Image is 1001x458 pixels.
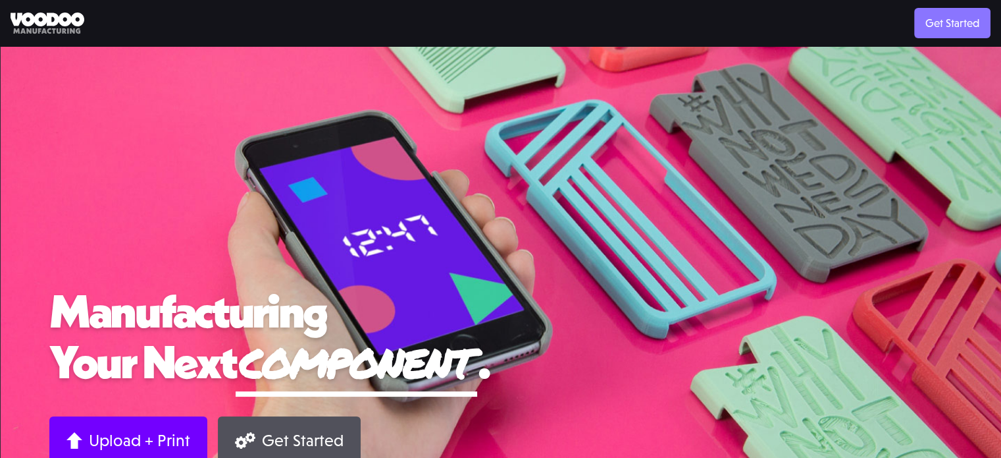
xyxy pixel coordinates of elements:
img: Voodoo Manufacturing logo [11,13,84,34]
h1: Manufacturing Your Next . [49,285,952,397]
img: Arrow up [66,432,82,449]
img: Gears [235,432,255,449]
div: Get Started [262,430,344,451]
a: Get Started [914,8,990,38]
span: component [236,333,476,391]
div: Upload + Print [89,430,190,451]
